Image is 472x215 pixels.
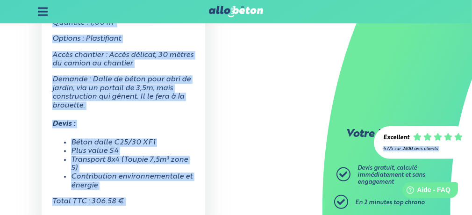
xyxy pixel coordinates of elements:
[52,76,194,110] p: Demande : Dalle de béton pour abri de jardin, via un portail de 3,5m, mais construction qui gênen...
[52,198,194,206] p: Total TTC : 306.58 €
[71,139,194,147] li: Béton dalle C25/30 XF1
[52,35,194,43] p: Options : Plastifiant
[52,19,194,28] p: Quantité : 1,00 m³
[71,173,194,190] li: Contribution environnementale et énergie
[209,6,263,17] img: allobéton
[71,156,194,173] li: Transport 8x4 (Toupie 7,5m³ zone 5)
[52,51,194,69] p: Accès chantier : Accès délicat, 30 mètres du camion au chantier
[71,147,194,156] li: Plus value S4
[389,179,462,205] iframe: Help widget launcher
[52,120,194,129] h4: Devis :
